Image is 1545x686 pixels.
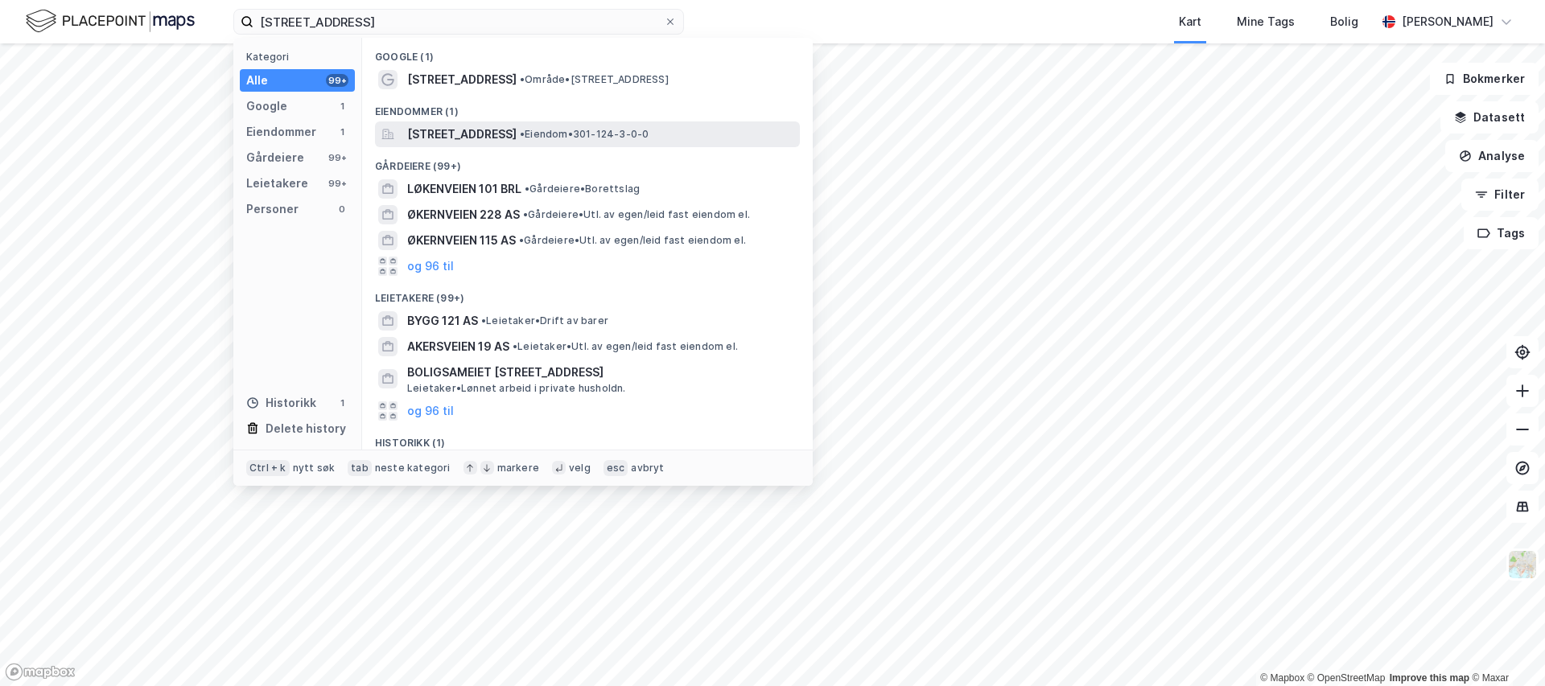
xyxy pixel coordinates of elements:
div: 0 [336,203,348,216]
div: Leietakere [246,174,308,193]
div: Gårdeiere (99+) [362,147,813,176]
span: Gårdeiere • Utl. av egen/leid fast eiendom el. [523,208,750,221]
div: Personer [246,199,299,219]
a: OpenStreetMap [1308,672,1386,684]
a: Mapbox [1260,672,1304,684]
div: Kontrollprogram for chat [1465,609,1545,686]
div: Leietakere (99+) [362,279,813,308]
span: [STREET_ADDRESS] [407,70,517,89]
div: Eiendommer (1) [362,92,813,121]
div: Kart [1179,12,1201,31]
span: Gårdeiere • Borettslag [525,183,640,195]
span: Leietaker • Lønnet arbeid i private husholdn. [407,382,626,395]
div: 99+ [326,151,348,164]
div: Alle [246,71,268,90]
button: Filter [1461,179,1539,211]
span: Eiendom • 301-124-3-0-0 [520,128,649,141]
button: Bokmerker [1430,63,1539,95]
span: • [523,208,528,220]
button: og 96 til [407,401,454,421]
div: avbryt [631,462,664,474]
iframe: Chat Widget [1465,609,1545,686]
div: 99+ [326,74,348,87]
span: LØKENVEIEN 101 BRL [407,179,521,199]
div: Google (1) [362,38,813,67]
div: velg [569,462,591,474]
div: 99+ [326,177,348,190]
div: Eiendommer [246,122,316,142]
span: Gårdeiere • Utl. av egen/leid fast eiendom el. [519,234,746,247]
a: Improve this map [1390,672,1469,684]
span: [STREET_ADDRESS] [407,125,517,144]
span: • [520,128,525,140]
div: nytt søk [293,462,336,474]
button: Tags [1464,217,1539,249]
div: Historikk [246,393,316,413]
span: ØKERNVEIEN 228 AS [407,205,520,224]
div: neste kategori [375,462,451,474]
span: • [513,340,517,352]
button: Datasett [1440,101,1539,134]
div: Mine Tags [1237,12,1295,31]
span: AKERSVEIEN 19 AS [407,337,509,356]
span: Leietaker • Utl. av egen/leid fast eiendom el. [513,340,738,353]
div: tab [348,460,372,476]
span: • [520,73,525,85]
div: esc [604,460,628,476]
div: Ctrl + k [246,460,290,476]
div: Delete history [266,419,346,438]
span: BYGG 121 AS [407,311,478,331]
div: Historikk (1) [362,424,813,453]
input: Søk på adresse, matrikkel, gårdeiere, leietakere eller personer [253,10,664,34]
img: Z [1507,549,1538,580]
span: BOLIGSAMEIET [STREET_ADDRESS] [407,363,793,382]
img: logo.f888ab2527a4732fd821a326f86c7f29.svg [26,7,195,35]
div: 1 [336,100,348,113]
div: Google [246,97,287,116]
span: Leietaker • Drift av barer [481,314,608,327]
span: • [525,183,529,195]
div: 1 [336,396,348,409]
span: • [519,234,524,246]
div: Gårdeiere [246,148,304,167]
span: ØKERNVEIEN 115 AS [407,231,516,250]
button: og 96 til [407,257,454,276]
div: Kategori [246,51,355,63]
a: Mapbox homepage [5,663,76,681]
div: Bolig [1330,12,1358,31]
button: Analyse [1445,140,1539,172]
div: markere [497,462,539,474]
div: [PERSON_NAME] [1402,12,1493,31]
span: • [481,314,486,327]
div: 1 [336,125,348,138]
span: Område • [STREET_ADDRESS] [520,73,669,86]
